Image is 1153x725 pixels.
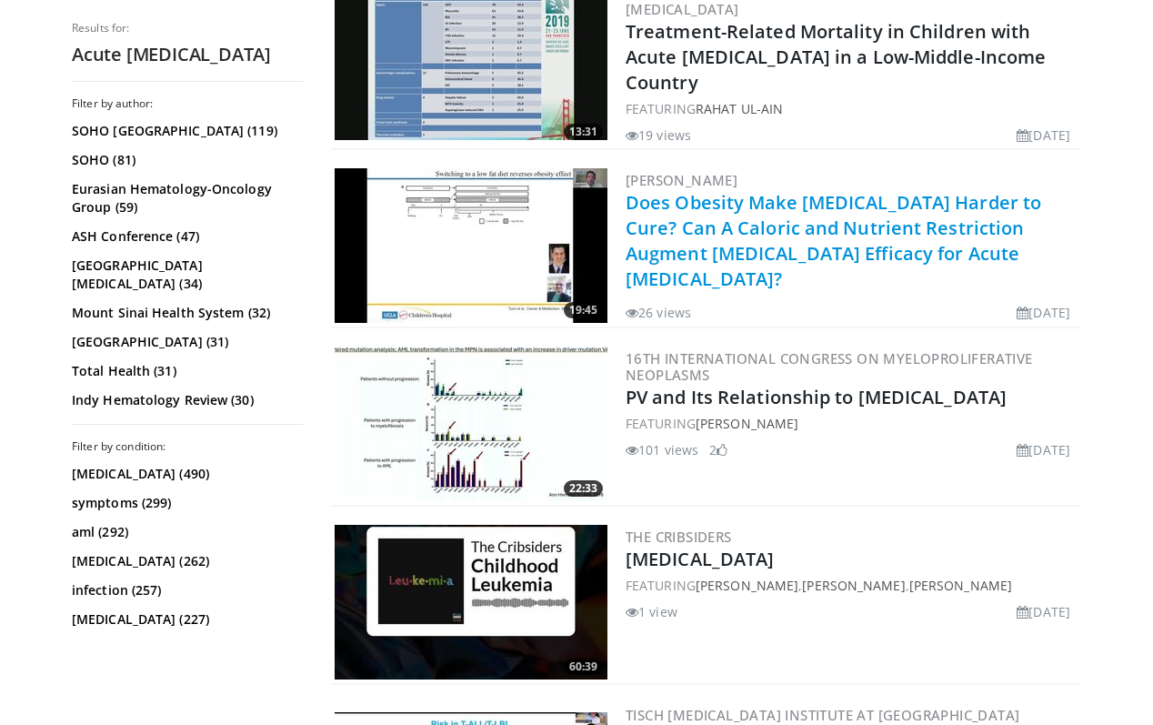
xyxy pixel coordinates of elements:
[72,581,299,599] a: infection (257)
[72,610,299,629] a: [MEDICAL_DATA] (227)
[72,333,299,351] a: [GEOGRAPHIC_DATA] (31)
[72,151,299,169] a: SOHO (81)
[72,21,304,35] p: Results for:
[626,19,1046,95] a: Treatment-Related Mortality in Children with Acute [MEDICAL_DATA] in a Low-Middle-Income Country
[72,362,299,380] a: Total Health (31)
[626,385,1007,409] a: PV and Its Relationship to [MEDICAL_DATA]
[72,43,304,66] h2: Acute [MEDICAL_DATA]
[696,100,783,117] a: Rahat Ul-Ain
[72,227,299,246] a: ASH Conference (47)
[626,602,677,621] li: 1 view
[72,391,299,409] a: Indy Hematology Review (30)
[909,577,1012,594] a: [PERSON_NAME]
[72,304,299,322] a: Mount Sinai Health System (32)
[626,414,1078,433] div: FEATURING
[696,415,798,432] a: [PERSON_NAME]
[1017,126,1070,145] li: [DATE]
[626,547,774,571] a: [MEDICAL_DATA]
[72,465,299,483] a: [MEDICAL_DATA] (490)
[564,302,603,318] span: 19:45
[335,347,607,501] a: 22:33
[72,439,304,454] h3: Filter by condition:
[626,99,1078,118] div: FEATURING
[709,440,727,459] li: 2
[626,706,1019,724] a: Tisch [MEDICAL_DATA] Institute at [GEOGRAPHIC_DATA]
[564,124,603,140] span: 13:31
[802,577,905,594] a: [PERSON_NAME]
[626,303,691,322] li: 26 views
[1017,602,1070,621] li: [DATE]
[626,349,1033,384] a: 16th International Congress on Myeloproliferative Neoplasms
[626,528,732,546] a: The Cribsiders
[335,347,607,501] img: 8e31a6e5-7397-4de5-a7c4-24da93baea95.300x170_q85_crop-smart_upscale.jpg
[72,494,299,512] a: symptoms (299)
[335,525,607,680] img: e3f8962f-964e-44d7-9f27-adf71920ca34.300x170_q85_crop-smart_upscale.jpg
[564,659,603,675] span: 60:39
[626,171,737,189] a: [PERSON_NAME]
[696,577,798,594] a: [PERSON_NAME]
[626,440,698,459] li: 101 views
[626,190,1041,291] a: Does Obesity Make [MEDICAL_DATA] Harder to Cure? Can A Caloric and Nutrient Restriction Augment [...
[626,576,1078,595] div: FEATURING , ,
[72,180,299,216] a: Eurasian Hematology-Oncology Group (59)
[335,168,607,323] img: 2a4db0e3-d229-4fe3-bad3-1b23095f47ef.300x170_q85_crop-smart_upscale.jpg
[335,168,607,323] a: 19:45
[72,122,299,140] a: SOHO [GEOGRAPHIC_DATA] (119)
[335,525,607,680] a: 60:39
[1017,440,1070,459] li: [DATE]
[626,126,691,145] li: 19 views
[72,257,299,293] a: [GEOGRAPHIC_DATA][MEDICAL_DATA] (34)
[564,480,603,497] span: 22:33
[72,96,304,111] h3: Filter by author:
[72,552,299,570] a: [MEDICAL_DATA] (262)
[72,523,299,541] a: aml (292)
[1017,303,1070,322] li: [DATE]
